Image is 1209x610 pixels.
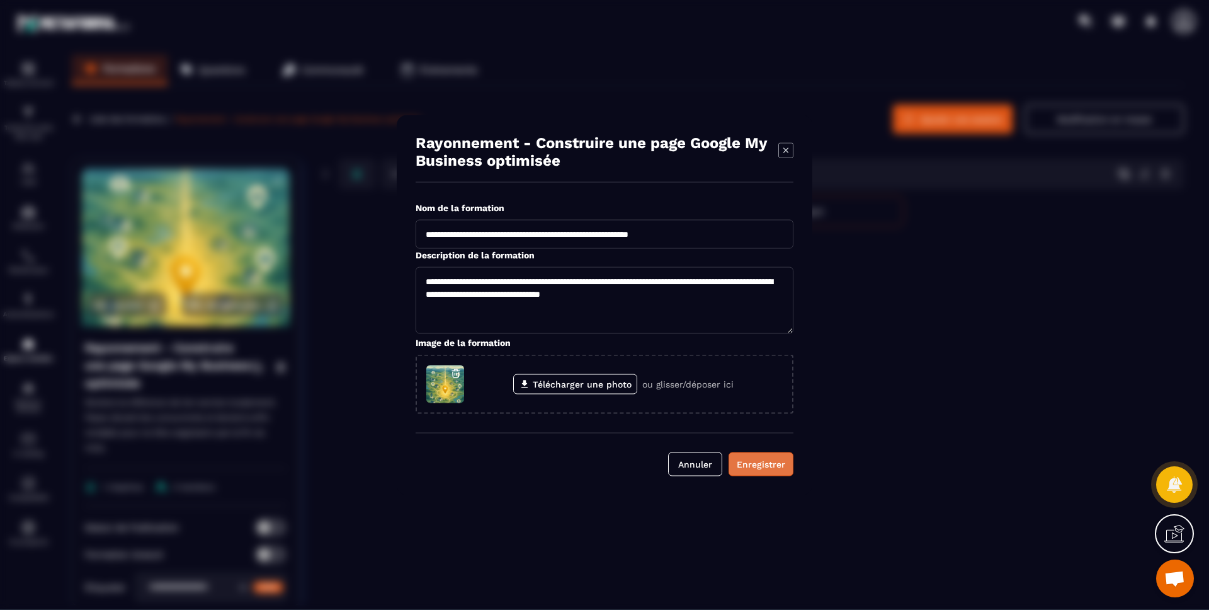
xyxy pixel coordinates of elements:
label: Image de la formation [416,338,511,348]
button: Annuler [668,452,722,476]
button: Enregistrer [729,452,793,476]
div: Enregistrer [737,458,785,471]
div: Ouvrir le chat [1156,560,1194,597]
label: Télécharger une photo [513,374,637,394]
label: Description de la formation [416,250,535,260]
p: Rayonnement - Construire une page Google My Business optimisée [416,134,778,170]
label: Nom de la formation [416,203,504,213]
p: ou glisser/déposer ici [642,379,734,389]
